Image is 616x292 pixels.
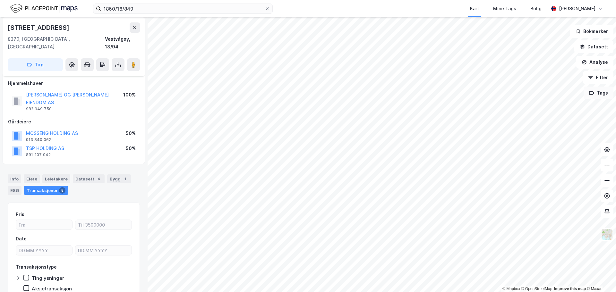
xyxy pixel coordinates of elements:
[8,58,63,71] button: Tag
[107,174,131,183] div: Bygg
[75,246,132,255] input: DD.MM.YYYY
[16,211,24,218] div: Pris
[42,174,70,183] div: Leietakere
[24,174,40,183] div: Eiere
[75,220,132,229] input: Til 3500000
[16,246,72,255] input: DD.MM.YYYY
[530,5,542,13] div: Bolig
[123,91,136,99] div: 100%
[554,287,586,291] a: Improve this map
[470,5,479,13] div: Kart
[502,287,520,291] a: Mapbox
[521,287,552,291] a: OpenStreetMap
[574,40,613,53] button: Datasett
[601,228,613,240] img: Z
[16,263,57,271] div: Transaksjonstype
[26,106,52,112] div: 982 949 750
[584,87,613,99] button: Tags
[16,235,27,243] div: Dato
[32,275,64,281] div: Tinglysninger
[8,35,105,51] div: 8370, [GEOGRAPHIC_DATA], [GEOGRAPHIC_DATA]
[105,35,140,51] div: Vestvågøy, 18/94
[8,186,21,195] div: ESG
[122,176,128,182] div: 1
[59,187,65,194] div: 5
[10,3,78,14] img: logo.f888ab2527a4732fd821a326f86c7f29.svg
[8,79,140,87] div: Hjemmelshaver
[32,286,72,292] div: Aksjetransaksjon
[126,145,136,152] div: 50%
[8,174,21,183] div: Info
[126,129,136,137] div: 50%
[26,137,51,142] div: 913 840 062
[73,174,105,183] div: Datasett
[583,71,613,84] button: Filter
[570,25,613,38] button: Bokmerker
[576,56,613,69] button: Analyse
[96,176,102,182] div: 4
[24,186,68,195] div: Transaksjoner
[8,118,140,126] div: Gårdeiere
[8,22,71,33] div: [STREET_ADDRESS]
[101,4,265,13] input: Søk på adresse, matrikkel, gårdeiere, leietakere eller personer
[16,220,72,229] input: Fra
[26,152,51,157] div: 891 207 042
[584,261,616,292] div: Kontrollprogram for chat
[559,5,595,13] div: [PERSON_NAME]
[493,5,516,13] div: Mine Tags
[584,261,616,292] iframe: Chat Widget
